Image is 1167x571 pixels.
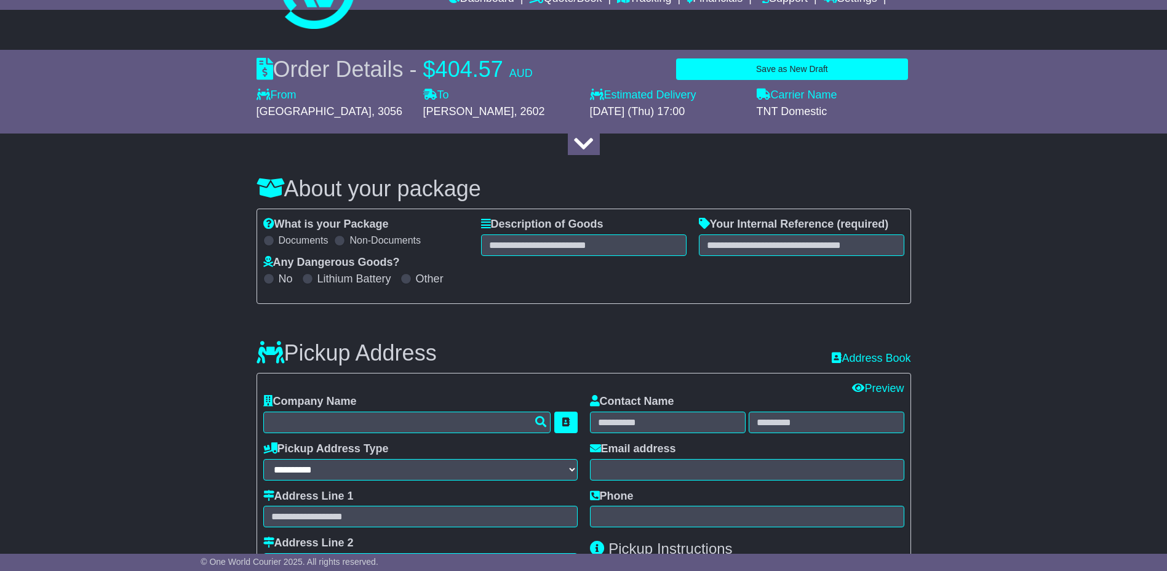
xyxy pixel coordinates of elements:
[608,540,732,557] span: Pickup Instructions
[263,395,357,409] label: Company Name
[257,341,437,365] h3: Pickup Address
[590,395,674,409] label: Contact Name
[263,442,389,456] label: Pickup Address Type
[509,67,533,79] span: AUD
[852,382,904,394] a: Preview
[757,89,837,102] label: Carrier Name
[279,273,293,286] label: No
[263,218,389,231] label: What is your Package
[590,442,676,456] label: Email address
[423,89,449,102] label: To
[590,89,744,102] label: Estimated Delivery
[257,177,911,201] h3: About your package
[423,105,514,118] span: [PERSON_NAME]
[423,57,436,82] span: $
[349,234,421,246] label: Non-Documents
[257,105,372,118] span: [GEOGRAPHIC_DATA]
[590,490,634,503] label: Phone
[317,273,391,286] label: Lithium Battery
[757,105,911,119] div: TNT Domestic
[372,105,402,118] span: , 3056
[201,557,378,567] span: © One World Courier 2025. All rights reserved.
[257,56,533,82] div: Order Details -
[590,105,744,119] div: [DATE] (Thu) 17:00
[699,218,889,231] label: Your Internal Reference (required)
[436,57,503,82] span: 404.57
[416,273,444,286] label: Other
[279,234,329,246] label: Documents
[263,256,400,270] label: Any Dangerous Goods?
[263,537,354,550] label: Address Line 2
[832,352,910,365] a: Address Book
[514,105,545,118] span: , 2602
[676,58,907,80] button: Save as New Draft
[481,218,603,231] label: Description of Goods
[263,490,354,503] label: Address Line 1
[257,89,297,102] label: From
